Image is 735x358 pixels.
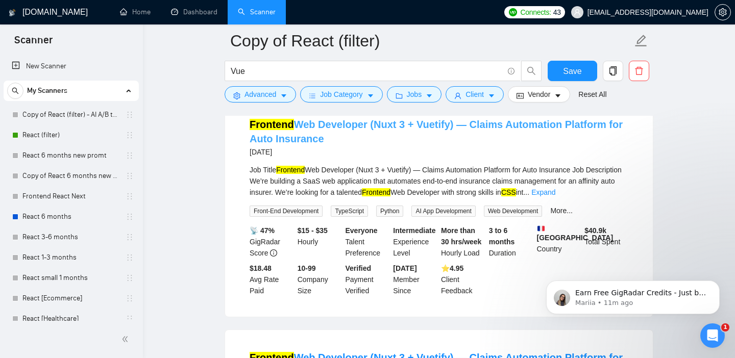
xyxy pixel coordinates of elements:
[548,61,597,81] button: Save
[537,225,614,242] b: [GEOGRAPHIC_DATA]
[501,188,516,196] mark: CSS
[250,164,628,198] div: Job Title Web Developer (Nuxt 3 + Vuetify) — Claims Automation Platform for Auto Insurance Job De...
[276,166,305,174] mark: Frontend
[4,56,139,76] li: New Scanner
[387,86,442,103] button: folderJobscaret-down
[520,7,551,18] span: Connects:
[244,89,276,100] span: Advanced
[522,66,541,75] span: search
[629,61,649,81] button: delete
[344,263,391,296] div: Payment Verified
[248,225,296,259] div: GigRadar Score
[346,226,378,235] b: Everyone
[603,66,623,75] span: copy
[270,249,277,257] span: info-circle
[331,206,368,217] span: TypeScript
[7,83,23,99] button: search
[554,92,561,99] span: caret-down
[393,226,435,235] b: Intermediate
[296,225,344,259] div: Hourly
[344,225,391,259] div: Talent Preference
[446,86,504,103] button: userClientcaret-down
[508,86,570,103] button: idcardVendorcaret-down
[517,92,524,99] span: idcard
[537,225,545,232] img: 🇫🇷
[225,86,296,103] button: settingAdvancedcaret-down
[250,119,623,144] a: FrontendWeb Developer (Nuxt 3 + Vuetify) — Claims Automation Platform for Auto Insurance
[22,145,119,166] a: React 6 months new promt
[582,225,630,259] div: Total Spent
[298,264,316,272] b: 10-99
[12,56,131,76] a: New Scanner
[508,68,514,74] span: info-circle
[531,259,735,330] iframe: Intercom notifications message
[721,323,729,331] span: 1
[489,226,515,246] b: 3 to 6 months
[426,92,433,99] span: caret-down
[407,89,422,100] span: Jobs
[126,294,134,302] span: holder
[465,89,484,100] span: Client
[523,188,529,196] span: ...
[171,8,217,16] a: dashboardDashboard
[439,263,487,296] div: Client Feedback
[231,65,503,78] input: Search Freelance Jobs...
[300,86,382,103] button: barsJob Categorycaret-down
[22,247,119,268] a: React 1-3 months
[376,206,403,217] span: Python
[250,206,323,217] span: Front-End Development
[487,225,535,259] div: Duration
[120,8,151,16] a: homeHome
[126,172,134,180] span: holder
[126,111,134,119] span: holder
[391,263,439,296] div: Member Since
[509,8,517,16] img: upwork-logo.png
[280,92,287,99] span: caret-down
[9,5,16,21] img: logo
[250,146,628,158] div: [DATE]
[250,119,294,130] mark: Frontend
[393,264,416,272] b: [DATE]
[715,8,731,16] a: setting
[584,226,606,235] b: $ 40.9k
[531,188,555,196] a: Expand
[439,225,487,259] div: Hourly Load
[22,125,119,145] a: React (filter)
[8,87,23,94] span: search
[553,7,561,18] span: 43
[22,166,119,186] a: Copy of React 6 months new promt
[603,61,623,81] button: copy
[298,226,328,235] b: $15 - $35
[634,34,648,47] span: edit
[574,9,581,16] span: user
[441,264,463,272] b: ⭐️ 4.95
[629,66,649,75] span: delete
[441,226,481,246] b: More than 30 hrs/week
[250,226,275,235] b: 📡 47%
[22,207,119,227] a: React 6 months
[309,92,316,99] span: bars
[367,92,374,99] span: caret-down
[488,92,495,99] span: caret-down
[715,4,731,20] button: setting
[578,89,606,100] a: Reset All
[22,186,119,207] a: Frontend React Next
[126,151,134,160] span: holder
[296,263,344,296] div: Company Size
[391,225,439,259] div: Experience Level
[563,65,581,78] span: Save
[126,315,134,323] span: holder
[346,264,372,272] b: Verified
[22,268,119,288] a: React small 1 months
[22,227,119,247] a: React 3-6 months
[528,89,550,100] span: Vendor
[362,188,390,196] mark: Frontend
[535,225,583,259] div: Country
[521,61,542,81] button: search
[238,8,276,16] a: searchScanner
[126,274,134,282] span: holder
[396,92,403,99] span: folder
